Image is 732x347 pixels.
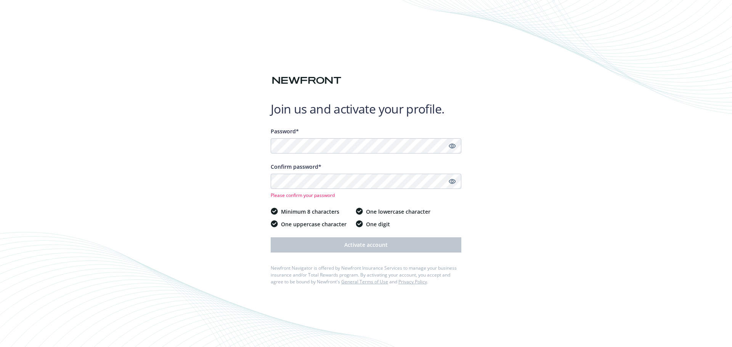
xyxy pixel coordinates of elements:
span: Activate account [344,241,388,248]
h1: Join us and activate your profile. [271,101,461,117]
a: General Terms of Use [341,278,388,285]
span: Please confirm your password [271,192,461,198]
a: Show password [448,141,457,150]
span: One lowercase character [366,208,430,216]
span: One digit [366,220,390,228]
span: Password* [271,128,299,135]
span: One uppercase character [281,220,347,228]
a: Privacy Policy [398,278,427,285]
img: Newfront logo [271,74,343,87]
input: Confirm your unique password... [271,174,461,189]
input: Enter a unique password... [271,138,461,154]
button: Activate account [271,237,461,253]
span: Confirm password* [271,163,321,170]
div: Newfront Navigator is offered by Newfront Insurance Services to manage your business insurance an... [271,265,461,285]
span: Minimum 8 characters [281,208,339,216]
a: Show password [448,177,457,186]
